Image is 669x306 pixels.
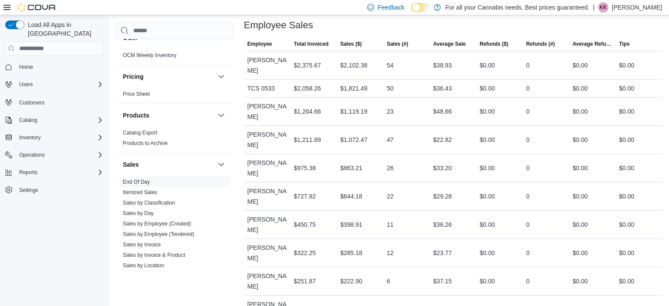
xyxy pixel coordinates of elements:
span: KK [600,2,607,13]
div: $2,058.26 [294,83,321,94]
div: $1,821.49 [340,83,367,94]
a: Price Sheet [123,91,150,97]
p: For all your Cannabis needs. Best prices guaranteed. [445,2,589,13]
button: Operations [2,149,107,161]
div: $29.28 [433,191,452,202]
div: $863.21 [340,163,362,173]
span: Dark Mode [411,12,412,13]
div: $0.00 [573,219,588,230]
div: $36.26 [433,219,452,230]
span: Tips [619,40,629,47]
span: Settings [19,187,38,194]
div: $38.93 [433,60,452,71]
div: $2,375.67 [294,60,321,71]
div: $0.00 [619,191,634,202]
div: 0 [526,248,530,258]
div: 47 [387,135,394,145]
button: Users [2,78,107,91]
button: Home [2,61,107,73]
span: Operations [19,151,45,158]
div: $0.00 [480,83,495,94]
div: $0.00 [573,276,588,286]
div: 0 [526,163,530,173]
span: Employee [247,40,272,47]
span: Itemized Sales [123,189,157,196]
span: Refunds (#) [526,40,555,47]
div: [PERSON_NAME] [244,239,291,267]
div: $22.82 [433,135,452,145]
span: Reports [19,169,37,176]
div: $33.20 [433,163,452,173]
div: 23 [387,106,394,117]
div: $975.38 [294,163,316,173]
span: Home [19,64,33,71]
div: $23.77 [433,248,452,258]
div: $0.00 [573,135,588,145]
span: OCM Weekly Inventory [123,52,176,59]
button: Users [16,79,36,90]
p: | [593,2,595,13]
button: Catalog [2,114,107,126]
button: Inventory [2,131,107,144]
a: Catalog Export [123,130,157,136]
div: $0.00 [619,163,634,173]
div: $0.00 [573,191,588,202]
div: $251.87 [294,276,316,286]
div: $0.00 [619,135,634,145]
div: $398.91 [340,219,362,230]
div: $0.00 [573,248,588,258]
span: Products to Archive [123,140,168,147]
button: Pricing [216,71,226,82]
button: Reports [2,166,107,178]
div: $0.00 [573,106,588,117]
span: End Of Day [123,178,150,185]
div: $0.00 [573,83,588,94]
h3: Employee Sales [244,20,313,30]
span: Sales by Invoice [123,241,161,248]
span: Catalog [19,117,37,124]
div: [PERSON_NAME] [244,98,291,125]
div: $0.00 [480,135,495,145]
a: Home [16,62,37,72]
button: Catalog [16,115,41,125]
div: $0.00 [619,219,634,230]
h3: Products [123,111,149,120]
div: [PERSON_NAME] [244,182,291,210]
div: 6 [387,276,390,286]
div: 0 [526,276,530,286]
div: $1,264.66 [294,106,321,117]
span: Sales by Invoice & Product [123,252,185,259]
div: $1,211.89 [294,135,321,145]
div: 0 [526,219,530,230]
div: $0.00 [573,60,588,71]
a: OCM Weekly Inventory [123,52,176,58]
button: Sales [123,160,214,169]
div: $0.00 [480,276,495,286]
span: Sales by Employee (Created) [123,220,191,227]
span: Sales ($) [340,40,362,47]
nav: Complex example [5,57,104,219]
a: Sales by Day [123,210,154,216]
span: Sales by Location [123,262,164,269]
a: Sales by Classification [123,200,175,206]
button: Settings [2,184,107,196]
span: Total Invoiced [294,40,329,47]
a: Sales by Invoice & Product [123,252,185,258]
div: [PERSON_NAME] [244,51,291,79]
a: Products to Archive [123,140,168,146]
h3: Pricing [123,72,143,81]
div: $1,119.19 [340,106,367,117]
span: Catalog Export [123,129,157,136]
span: Catalog [16,115,104,125]
div: $644.18 [340,191,362,202]
a: Itemized Sales [123,189,157,195]
div: 0 [526,83,530,94]
div: $0.00 [480,191,495,202]
div: 0 [526,135,530,145]
input: Dark Mode [411,3,429,12]
span: Sales (#) [387,40,408,47]
div: $48.66 [433,106,452,117]
span: Operations [16,150,104,160]
div: $0.00 [619,248,634,258]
